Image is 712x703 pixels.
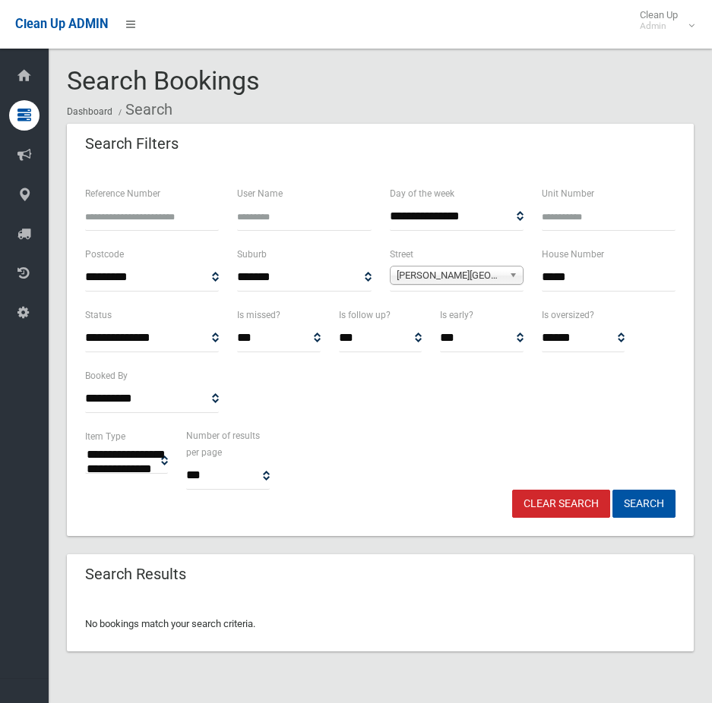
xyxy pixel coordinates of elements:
[67,560,204,589] header: Search Results
[237,307,280,323] label: Is missed?
[67,106,112,117] a: Dashboard
[85,246,124,263] label: Postcode
[512,490,610,518] a: Clear Search
[237,246,267,263] label: Suburb
[640,20,678,32] small: Admin
[67,129,197,159] header: Search Filters
[542,185,594,202] label: Unit Number
[85,185,160,202] label: Reference Number
[67,65,260,96] span: Search Bookings
[339,307,391,323] label: Is follow up?
[15,17,108,31] span: Clean Up ADMIN
[67,597,694,651] div: No bookings match your search criteria.
[397,266,503,285] span: [PERSON_NAME][GEOGRAPHIC_DATA][PERSON_NAME] ([PERSON_NAME][GEOGRAPHIC_DATA][PERSON_NAME])
[390,185,454,202] label: Day of the week
[612,490,676,518] button: Search
[542,307,594,323] label: Is oversized?
[85,307,112,323] label: Status
[115,96,172,124] li: Search
[440,307,473,323] label: Is early?
[237,185,283,202] label: User Name
[85,428,125,445] label: Item Type
[390,246,413,263] label: Street
[632,9,693,32] span: Clean Up
[542,246,604,263] label: House Number
[85,367,128,384] label: Booked By
[186,427,269,461] label: Number of results per page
